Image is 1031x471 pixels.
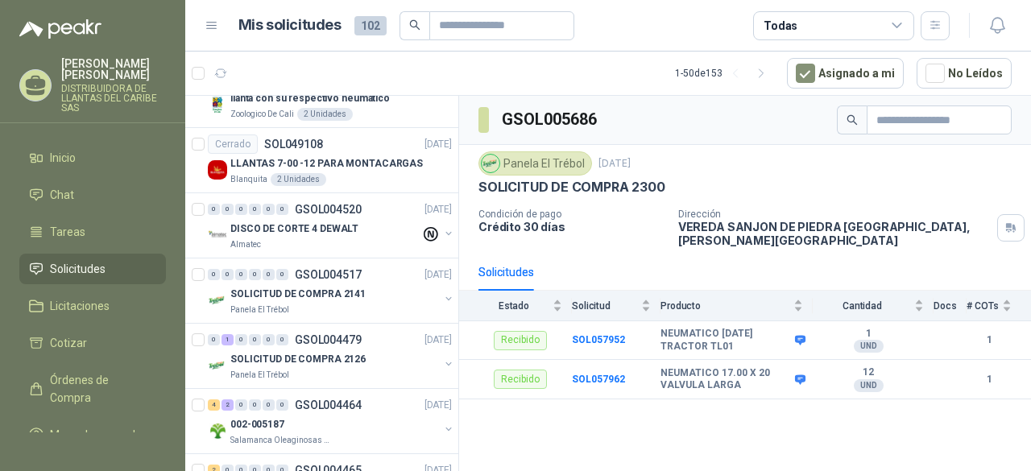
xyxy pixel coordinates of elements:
[934,291,967,320] th: Docs
[263,399,275,411] div: 0
[764,17,797,35] div: Todas
[572,374,625,385] a: SOL057962
[660,300,790,312] span: Producto
[50,260,106,278] span: Solicitudes
[249,204,261,215] div: 0
[854,340,884,353] div: UND
[264,138,323,150] p: SOL049108
[478,209,665,220] p: Condición de pago
[19,143,166,173] a: Inicio
[230,238,261,251] p: Almatec
[813,328,924,341] b: 1
[50,223,85,241] span: Tareas
[50,297,110,315] span: Licitaciones
[235,204,247,215] div: 0
[813,366,924,379] b: 12
[208,200,455,251] a: 0 0 0 0 0 0 GSOL004520[DATE] Company LogoDISCO DE CORTE 4 DEWALTAlmatec
[598,156,631,171] p: [DATE]
[660,328,791,353] b: NEUMATICO [DATE] TRACTOR TL01
[572,300,638,312] span: Solicitud
[19,254,166,284] a: Solicitudes
[295,204,362,215] p: GSOL004520
[660,367,791,392] b: NEUMATICO 17.00 X 20 VALVULA LARGA
[208,330,455,382] a: 0 1 0 0 0 0 GSOL004479[DATE] Company LogoSOLICITUD DE COMPRA 2126Panela El Trébol
[847,114,858,126] span: search
[678,209,991,220] p: Dirección
[678,220,991,247] p: VEREDA SANJON DE PIEDRA [GEOGRAPHIC_DATA] , [PERSON_NAME][GEOGRAPHIC_DATA]
[249,399,261,411] div: 0
[967,300,999,312] span: # COTs
[208,291,227,310] img: Company Logo
[230,369,289,382] p: Panela El Trébol
[478,263,534,281] div: Solicitudes
[572,334,625,345] a: SOL057952
[208,421,227,440] img: Company Logo
[19,328,166,358] a: Cotizar
[572,291,660,320] th: Solicitud
[478,300,549,312] span: Estado
[185,128,458,193] a: CerradoSOL049108[DATE] Company LogoLLANTAS 7-00 -12 PARA MONTACARGASBlanquita2 Unidades
[787,58,904,89] button: Asignado a mi
[424,333,452,348] p: [DATE]
[230,156,423,171] p: LLANTAS 7-00 -12 PARA MONTACARGAS
[208,269,220,280] div: 0
[238,14,342,37] h1: Mis solicitudes
[230,108,294,121] p: Zoologico De Cali
[208,265,455,316] a: 0 0 0 0 0 0 GSOL004517[DATE] Company LogoSOLICITUD DE COMPRA 2141Panela El Trébol
[208,356,227,375] img: Company Logo
[502,107,599,132] h3: GSOL005686
[230,304,289,316] p: Panela El Trébol
[208,134,258,154] div: Cerrado
[208,95,227,114] img: Company Logo
[50,186,74,204] span: Chat
[854,379,884,392] div: UND
[276,269,288,280] div: 0
[263,269,275,280] div: 0
[295,269,362,280] p: GSOL004517
[276,204,288,215] div: 0
[19,180,166,210] a: Chat
[235,334,247,345] div: 0
[208,399,220,411] div: 4
[230,287,366,302] p: SOLICITUD DE COMPRA 2141
[459,291,572,320] th: Estado
[271,173,326,186] div: 2 Unidades
[208,204,220,215] div: 0
[208,334,220,345] div: 0
[917,58,1012,89] button: No Leídos
[660,291,813,320] th: Producto
[424,267,452,283] p: [DATE]
[409,19,420,31] span: search
[50,334,87,352] span: Cotizar
[967,291,1031,320] th: # COTs
[230,91,390,106] p: llanta con su respectivo neumático
[967,333,1012,348] b: 1
[61,84,166,113] p: DISTRIBUIDORA DE LLANTAS DEL CARIBE SAS
[50,426,142,444] span: Manuales y ayuda
[424,202,452,217] p: [DATE]
[482,155,499,172] img: Company Logo
[50,371,151,407] span: Órdenes de Compra
[494,331,547,350] div: Recibido
[354,16,387,35] span: 102
[230,173,267,186] p: Blanquita
[50,149,76,167] span: Inicio
[230,434,332,447] p: Salamanca Oleaginosas SAS
[295,399,362,411] p: GSOL004464
[813,300,911,312] span: Cantidad
[276,399,288,411] div: 0
[295,334,362,345] p: GSOL004479
[297,108,353,121] div: 2 Unidades
[222,204,234,215] div: 0
[19,291,166,321] a: Licitaciones
[967,372,1012,387] b: 1
[235,399,247,411] div: 0
[230,417,284,432] p: 002-005187
[424,398,452,413] p: [DATE]
[208,160,227,180] img: Company Logo
[19,217,166,247] a: Tareas
[263,204,275,215] div: 0
[185,63,458,128] a: Por cotizarSOL049631[DATE] Company Logollanta con su respectivo neumáticoZoologico De Cali2 Unidades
